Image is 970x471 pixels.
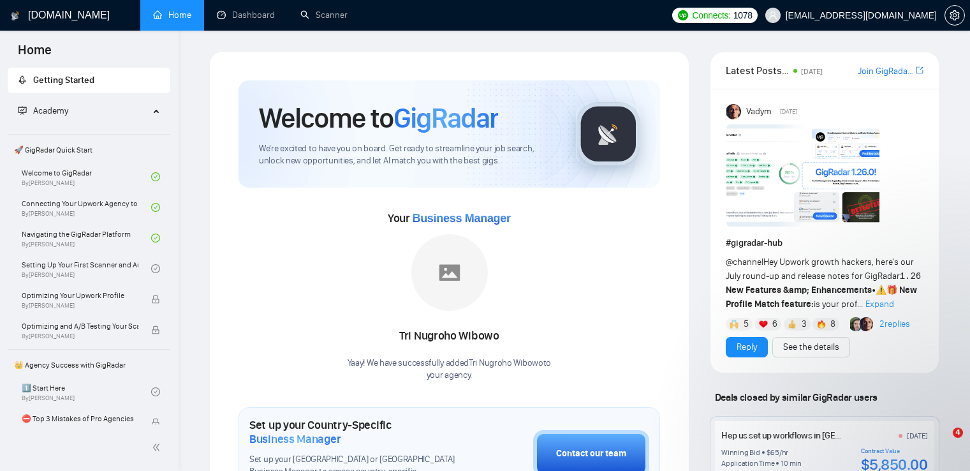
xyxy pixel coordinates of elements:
span: 🎁 [886,285,897,295]
a: homeHome [153,10,191,20]
div: Tri Nugroho Wibowo [348,325,551,347]
span: @channel [726,257,763,267]
img: logo [11,6,20,26]
span: By [PERSON_NAME] [22,333,138,340]
span: ⚠️ [876,285,886,295]
img: placeholder.png [411,234,488,311]
span: double-left [152,441,165,454]
span: 3 [802,318,807,331]
span: check-circle [151,203,160,212]
a: export [916,64,923,77]
span: Academy [33,105,68,116]
span: Hey Upwork growth hackers, here's our July round-up and release notes for GigRadar • is your prof... [726,257,922,310]
img: upwork-logo.png [678,10,688,20]
span: By [PERSON_NAME] [22,302,138,310]
span: 4 [953,428,963,438]
iframe: Intercom live chat [927,428,957,458]
a: 2replies [879,318,910,331]
span: lock [151,325,160,334]
span: 🚀 GigRadar Quick Start [9,137,169,163]
button: See the details [772,337,850,357]
span: [DATE] [801,67,823,76]
span: Optimizing and A/B Testing Your Scanner for Better Results [22,320,138,333]
div: Contract Value [861,447,928,455]
strong: New Features &amp; Enhancements [726,285,872,295]
div: Yaay! We have successfully added Tri Nugroho Wibowo to [348,357,551,382]
a: Reply [737,340,757,354]
span: Latest Posts from the GigRadar Community [726,63,790,78]
span: setting [945,10,964,20]
div: Contact our team [556,447,626,461]
h1: Welcome to [259,101,498,135]
span: Getting Started [33,75,94,86]
div: $ [767,447,771,458]
img: 🔥 [817,320,826,329]
div: Application Time [721,458,774,468]
img: gigradar-logo.png [577,102,640,166]
a: dashboardDashboard [217,10,275,20]
span: check-circle [151,264,160,273]
div: Winning Bid [721,447,760,458]
span: [DATE] [780,106,797,117]
div: 65 [770,447,779,458]
span: user [768,11,777,20]
button: Reply [726,337,768,357]
span: 👑 Agency Success with GigRadar [9,352,169,378]
span: export [916,65,923,75]
span: Business Manager [249,432,341,446]
img: 👍 [788,320,797,329]
span: lock [151,295,160,304]
img: Vadym [726,104,742,119]
a: searchScanner [300,10,348,20]
span: fund-projection-screen [18,106,27,115]
span: Home [8,41,62,68]
span: check-circle [151,234,160,243]
a: Welcome to GigRadarBy[PERSON_NAME] [22,163,151,191]
code: 1.26 [900,271,922,281]
span: Expand [865,299,894,310]
h1: # gigradar-hub [726,236,923,250]
a: setting [944,10,965,20]
span: lock [151,418,160,427]
span: 5 [744,318,749,331]
span: 8 [830,318,835,331]
img: ❤️ [759,320,768,329]
li: Getting Started [8,68,170,93]
span: We're excited to have you on board. Get ready to streamline your job search, unlock new opportuni... [259,143,555,167]
img: 🙌 [730,320,739,329]
button: setting [944,5,965,26]
span: Vadym [746,105,772,119]
span: GigRadar [393,101,498,135]
a: See the details [783,340,839,354]
a: 1️⃣ Start HereBy[PERSON_NAME] [22,378,151,406]
span: rocket [18,75,27,84]
img: Alex B [850,317,864,331]
span: ⛔ Top 3 Mistakes of Pro Agencies [22,412,138,425]
span: check-circle [151,387,160,396]
span: check-circle [151,172,160,181]
a: Connecting Your Upwork Agency to GigRadarBy[PERSON_NAME] [22,193,151,221]
span: Business Manager [412,212,510,225]
img: F09AC4U7ATU-image.png [726,124,879,227]
a: Join GigRadar Slack Community [858,64,913,78]
p: your agency . [348,370,551,382]
div: /hr [779,447,788,458]
span: 6 [772,318,777,331]
a: Setting Up Your First Scanner and Auto-BidderBy[PERSON_NAME] [22,255,151,283]
span: Deals closed by similar GigRadar users [710,386,883,408]
span: Connects: [692,8,730,22]
h1: Set up your Country-Specific [249,418,469,446]
span: Academy [18,105,68,116]
span: Optimizing Your Upwork Profile [22,289,138,302]
span: Your [388,211,511,225]
a: Navigating the GigRadar PlatformBy[PERSON_NAME] [22,224,151,252]
div: 10 min [781,458,802,468]
span: 1078 [733,8,753,22]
